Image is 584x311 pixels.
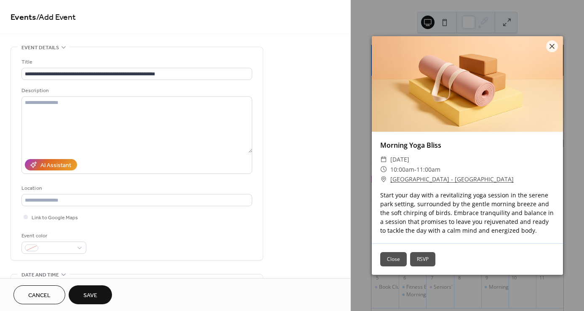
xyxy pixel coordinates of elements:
[21,231,85,240] div: Event color
[21,43,59,52] span: Event details
[21,184,251,193] div: Location
[372,140,563,150] div: Morning Yoga Bliss
[36,9,76,26] span: / Add Event
[390,165,414,173] span: 10:00am
[410,252,435,266] button: RSVP
[380,154,387,165] div: ​
[25,159,77,170] button: AI Assistant
[372,191,563,235] div: Start your day with a revitalizing yoga session in the serene park setting, surrounded by the gen...
[28,291,51,300] span: Cancel
[21,58,251,66] div: Title
[21,271,59,279] span: Date and time
[380,174,387,184] div: ​
[83,291,97,300] span: Save
[414,165,416,173] span: -
[416,165,440,173] span: 11:00am
[11,9,36,26] a: Events
[380,165,387,175] div: ​
[40,161,71,170] div: AI Assistant
[21,86,251,95] div: Description
[32,213,78,222] span: Link to Google Maps
[380,252,407,266] button: Close
[69,285,112,304] button: Save
[13,285,65,304] button: Cancel
[390,174,514,184] a: [GEOGRAPHIC_DATA] - [GEOGRAPHIC_DATA]
[390,154,409,165] span: [DATE]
